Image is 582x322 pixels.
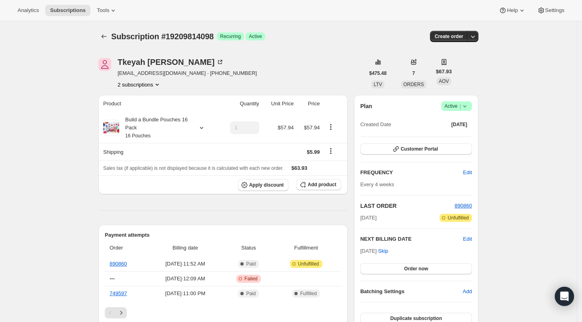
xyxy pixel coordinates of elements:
span: ORDERS [403,82,424,87]
span: | [460,103,461,109]
button: Customer Portal [360,143,472,155]
span: $5.99 [307,149,320,155]
span: Unfulfilled [448,215,469,221]
span: Every 4 weeks [360,181,394,187]
span: Skip [378,247,388,255]
a: 890860 [455,203,472,209]
div: Tkeyah [PERSON_NAME] [118,58,224,66]
button: Edit [463,235,472,243]
button: [DATE] [446,119,472,130]
span: Apply discount [249,182,284,188]
span: --- [110,276,115,282]
button: 890860 [455,202,472,210]
span: Settings [545,7,564,14]
span: Active [249,33,262,40]
button: Analytics [13,5,44,16]
a: 890860 [110,261,127,267]
span: Help [507,7,518,14]
span: Fulfillment [276,244,336,252]
h2: NEXT BILLING DATE [360,235,463,243]
span: [DATE] · 11:00 PM [149,290,221,298]
span: Recurring [220,33,241,40]
button: Edit [458,166,477,179]
th: Order [105,239,147,257]
span: Subscriptions [50,7,86,14]
span: Create order [435,33,463,40]
a: 749597 [110,290,127,296]
h2: LAST ORDER [360,202,455,210]
span: [DATE] · 11:52 AM [149,260,221,268]
button: Help [494,5,530,16]
button: Product actions [118,80,161,89]
th: Price [296,95,322,113]
div: Open Intercom Messenger [555,287,574,306]
span: Add product [308,181,336,188]
span: [EMAIL_ADDRESS][DOMAIN_NAME] · [PHONE_NUMBER] [118,69,257,77]
button: Product actions [324,123,337,131]
span: $57.94 [278,125,294,131]
th: Unit Price [262,95,296,113]
h2: FREQUENCY [360,169,463,177]
button: Settings [532,5,569,16]
button: 7 [408,68,420,79]
h6: Batching Settings [360,288,463,296]
span: LTV [374,82,382,87]
button: Add [458,285,477,298]
span: Order now [404,266,428,272]
span: Failed [244,276,258,282]
span: Billing date [149,244,221,252]
span: Status [226,244,271,252]
button: $475.48 [364,68,391,79]
th: Shipping [98,143,219,161]
span: Sales tax (if applicable) is not displayed because it is calculated with each new order. [103,165,284,171]
span: AOV [439,78,449,84]
button: Tools [92,5,122,16]
span: Active [444,102,469,110]
button: Order now [360,263,472,274]
th: Product [98,95,219,113]
button: Skip [373,245,393,258]
span: Customer Portal [401,146,438,152]
span: Paid [246,261,256,267]
span: Created Date [360,121,391,129]
h2: Payment attempts [105,231,341,239]
button: Add product [296,179,341,190]
span: $63.93 [292,165,308,171]
span: Edit [463,169,472,177]
span: Fulfilled [300,290,316,297]
button: Shipping actions [324,147,337,155]
span: Analytics [18,7,39,14]
span: Paid [246,290,256,297]
button: Next [116,307,127,318]
span: [DATE] [360,214,377,222]
button: Subscriptions [98,31,110,42]
span: 7 [412,70,415,76]
span: $475.48 [369,70,386,76]
button: Subscriptions [45,5,90,16]
span: Subscription #19209814098 [111,32,214,41]
span: Unfulfilled [298,261,319,267]
span: Tools [97,7,109,14]
span: Duplicate subscription [390,315,442,322]
div: Build a Bundle Pouches 16 Pack [119,116,191,140]
button: Apply discount [238,179,289,191]
span: [DATE] · [360,248,388,254]
span: Tkeyah Poole [98,58,111,71]
span: $57.94 [304,125,320,131]
h2: Plan [360,102,372,110]
button: Create order [430,31,468,42]
th: Quantity [219,95,262,113]
span: $67.93 [436,68,452,76]
span: [DATE] · 12:09 AM [149,275,221,283]
small: 16 Pouches [125,133,150,139]
nav: Pagination [105,307,341,318]
span: Add [463,288,472,296]
span: [DATE] [451,121,467,128]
